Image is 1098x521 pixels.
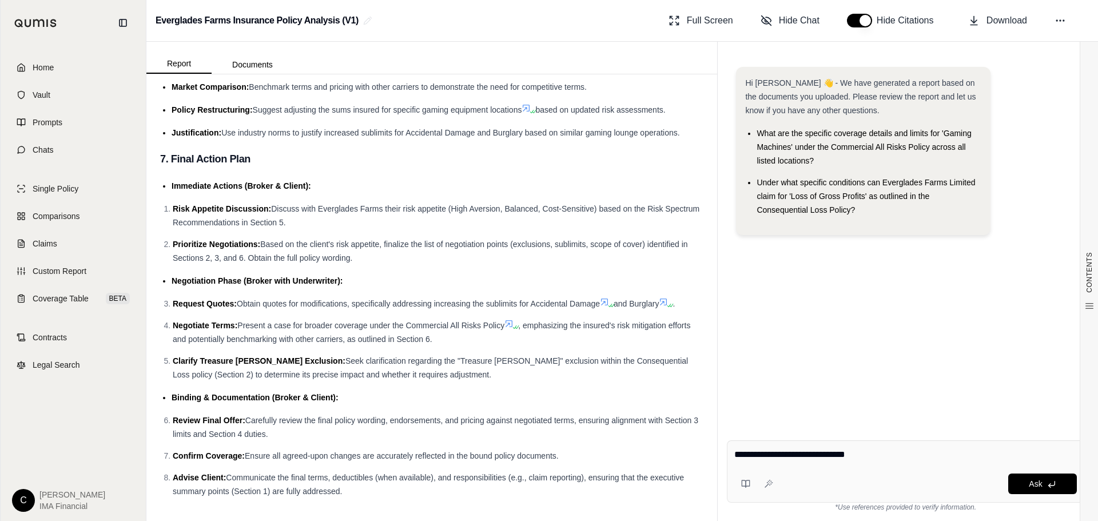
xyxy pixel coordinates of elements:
a: Chats [7,137,139,162]
span: Single Policy [33,183,78,194]
span: IMA Financial [39,500,105,512]
span: Under what specific conditions can Everglades Farms Limited claim for 'Loss of Gross Profits' as ... [757,178,975,214]
span: Download [986,14,1027,27]
span: Comparisons [33,210,79,222]
span: Negotiate Terms: [173,321,237,330]
div: C [12,489,35,512]
span: Binding & Documentation (Broker & Client): [172,393,339,402]
span: Prompts [33,117,62,128]
button: Download [964,9,1032,32]
span: Ensure all agreed-upon changes are accurately reflected in the bound policy documents. [245,451,559,460]
span: Negotiation Phase (Broker with Underwriter): [172,276,343,285]
button: Documents [212,55,293,74]
span: Confirm Coverage: [173,451,245,460]
a: Comparisons [7,204,139,229]
span: Policy Restructuring: [172,105,253,114]
span: Hide Chat [779,14,819,27]
span: CONTENTS [1085,252,1094,293]
span: Contracts [33,332,67,343]
a: Coverage TableBETA [7,286,139,311]
div: *Use references provided to verify information. [727,503,1084,512]
a: Prompts [7,110,139,135]
span: Present a case for broader coverage under the Commercial All Risks Policy [237,321,504,330]
span: BETA [106,293,130,304]
span: Based on the client's risk appetite, finalize the list of negotiation points (exclusions, sublimi... [173,240,688,263]
span: Coverage Table [33,293,89,304]
span: Clarify Treasure [PERSON_NAME] Exclusion: [173,356,345,365]
span: Ask [1029,479,1042,488]
span: Legal Search [33,359,80,371]
span: Use industry norms to justify increased sublimits for Accidental Damage and Burglary based on sim... [221,128,680,137]
button: Collapse sidebar [114,14,132,32]
span: , emphasizing the insured's risk mitigation efforts and potentially benchmarking with other carri... [173,321,690,344]
span: Risk Appetite Discussion: [173,204,271,213]
span: Home [33,62,54,73]
a: Custom Report [7,258,139,284]
span: Suggest adjusting the sums insured for specific gaming equipment locations [253,105,522,114]
button: Full Screen [664,9,738,32]
span: Obtain quotes for modifications, specifically addressing increasing the sublimits for Accidental ... [237,299,600,308]
a: Claims [7,231,139,256]
img: Qumis Logo [14,19,57,27]
span: Market Comparison: [172,82,249,92]
span: Request Quotes: [173,299,237,308]
button: Report [146,54,212,74]
h3: 7. Final Action Plan [160,149,703,169]
span: Chats [33,144,54,156]
a: Legal Search [7,352,139,377]
span: Advise Client: [173,473,226,482]
button: Hide Chat [756,9,824,32]
span: Custom Report [33,265,86,277]
span: [PERSON_NAME] [39,489,105,500]
span: . [673,299,675,308]
span: Full Screen [687,14,733,27]
span: Prioritize Negotiations: [173,240,260,249]
span: Justification: [172,128,221,137]
a: Contracts [7,325,139,350]
span: Communicate the final terms, deductibles (when available), and responsibilities (e.g., claim repo... [173,473,684,496]
a: Single Policy [7,176,139,201]
span: Carefully review the final policy wording, endorsements, and pricing against negotiated terms, en... [173,416,698,439]
span: based on updated risk assessments. [535,105,665,114]
a: Vault [7,82,139,108]
a: Home [7,55,139,80]
span: Discuss with Everglades Farms their risk appetite (High Aversion, Balanced, Cost-Sensitive) based... [173,204,699,227]
span: and Burglary [614,299,659,308]
span: What are the specific coverage details and limits for 'Gaming Machines' under the Commercial All ... [757,129,971,165]
button: Ask [1008,474,1077,494]
span: Hi [PERSON_NAME] 👋 - We have generated a report based on the documents you uploaded. Please revie... [745,78,976,115]
span: Review Final Offer: [173,416,245,425]
span: Vault [33,89,50,101]
h2: Everglades Farms Insurance Policy Analysis (V1) [156,10,359,31]
span: Seek clarification regarding the "Treasure [PERSON_NAME]" exclusion within the Consequential Loss... [173,356,688,379]
span: Immediate Actions (Broker & Client): [172,181,311,190]
span: Claims [33,238,57,249]
span: Hide Citations [877,14,941,27]
span: Benchmark terms and pricing with other carriers to demonstrate the need for competitive terms. [249,82,587,92]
